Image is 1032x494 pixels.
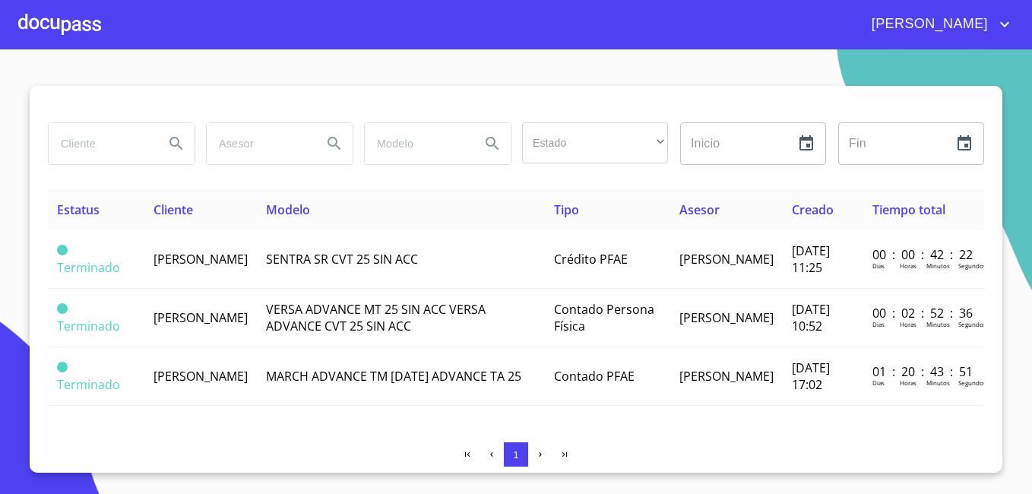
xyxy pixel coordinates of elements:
[266,201,310,218] span: Modelo
[266,251,418,268] span: SENTRA SR CVT 25 SIN ACC
[57,259,120,276] span: Terminado
[872,201,945,218] span: Tiempo total
[504,442,528,467] button: 1
[266,301,486,334] span: VERSA ADVANCE MT 25 SIN ACC VERSA ADVANCE CVT 25 SIN ACC
[926,261,950,270] p: Minutos
[57,201,100,218] span: Estatus
[154,309,248,326] span: [PERSON_NAME]
[860,12,1014,36] button: account of current user
[872,246,975,263] p: 00 : 00 : 42 : 22
[316,125,353,162] button: Search
[792,301,830,334] span: [DATE] 10:52
[872,363,975,380] p: 01 : 20 : 43 : 51
[900,378,916,387] p: Horas
[474,125,511,162] button: Search
[926,378,950,387] p: Minutos
[554,368,635,385] span: Contado PFAE
[266,368,521,385] span: MARCH ADVANCE TM [DATE] ADVANCE TA 25
[860,12,996,36] span: [PERSON_NAME]
[679,251,774,268] span: [PERSON_NAME]
[207,123,310,164] input: search
[57,245,68,255] span: Terminado
[872,261,885,270] p: Dias
[900,261,916,270] p: Horas
[872,378,885,387] p: Dias
[679,201,720,218] span: Asesor
[792,201,834,218] span: Creado
[554,251,628,268] span: Crédito PFAE
[958,320,986,328] p: Segundos
[958,261,986,270] p: Segundos
[872,305,975,321] p: 00 : 02 : 52 : 36
[679,309,774,326] span: [PERSON_NAME]
[522,122,668,163] div: ​
[154,201,193,218] span: Cliente
[926,320,950,328] p: Minutos
[49,123,152,164] input: search
[154,251,248,268] span: [PERSON_NAME]
[57,318,120,334] span: Terminado
[57,376,120,393] span: Terminado
[554,201,579,218] span: Tipo
[872,320,885,328] p: Dias
[679,368,774,385] span: [PERSON_NAME]
[900,320,916,328] p: Horas
[792,242,830,276] span: [DATE] 11:25
[958,378,986,387] p: Segundos
[57,303,68,314] span: Terminado
[154,368,248,385] span: [PERSON_NAME]
[792,359,830,393] span: [DATE] 17:02
[513,449,518,461] span: 1
[365,123,468,164] input: search
[554,301,654,334] span: Contado Persona Física
[158,125,195,162] button: Search
[57,362,68,372] span: Terminado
